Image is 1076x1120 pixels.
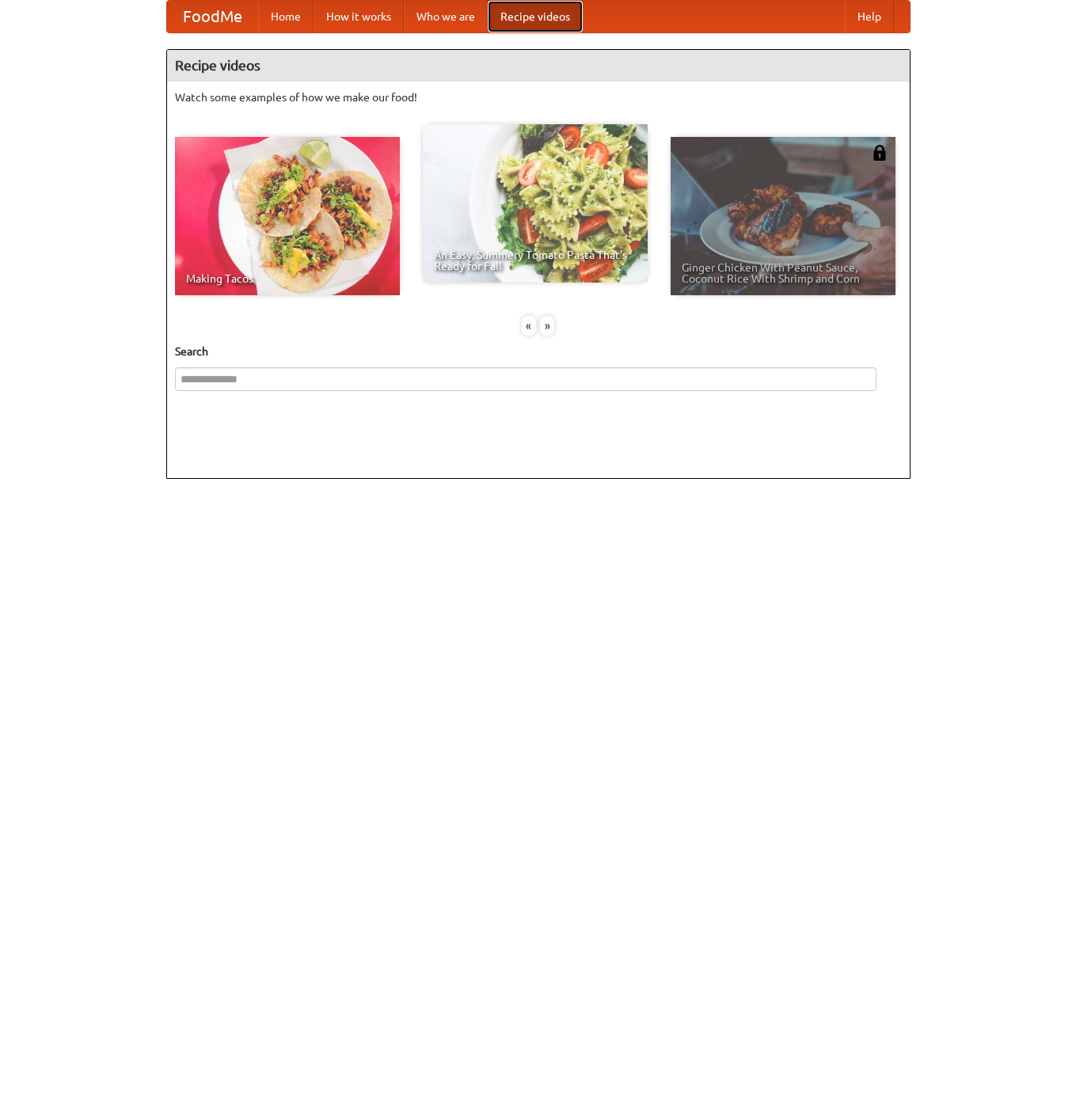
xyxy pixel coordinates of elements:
p: Watch some examples of how we make our food! [175,89,902,105]
a: Making Tacos [175,137,400,295]
img: 483408.png [872,145,888,161]
span: An Easy, Summery Tomato Pasta That's Ready for Fall [434,249,637,271]
h4: Recipe videos [167,50,910,82]
a: FoodMe [167,1,258,32]
a: Who we are [404,1,488,32]
a: Home [258,1,314,32]
h5: Search [175,344,902,359]
span: Making Tacos [186,273,389,284]
a: An Easy, Summery Tomato Pasta That's Ready for Fall [423,124,648,283]
a: Help [845,1,894,32]
div: » [540,316,554,336]
div: « [522,316,536,336]
a: Recipe videos [488,1,583,32]
a: How it works [314,1,404,32]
